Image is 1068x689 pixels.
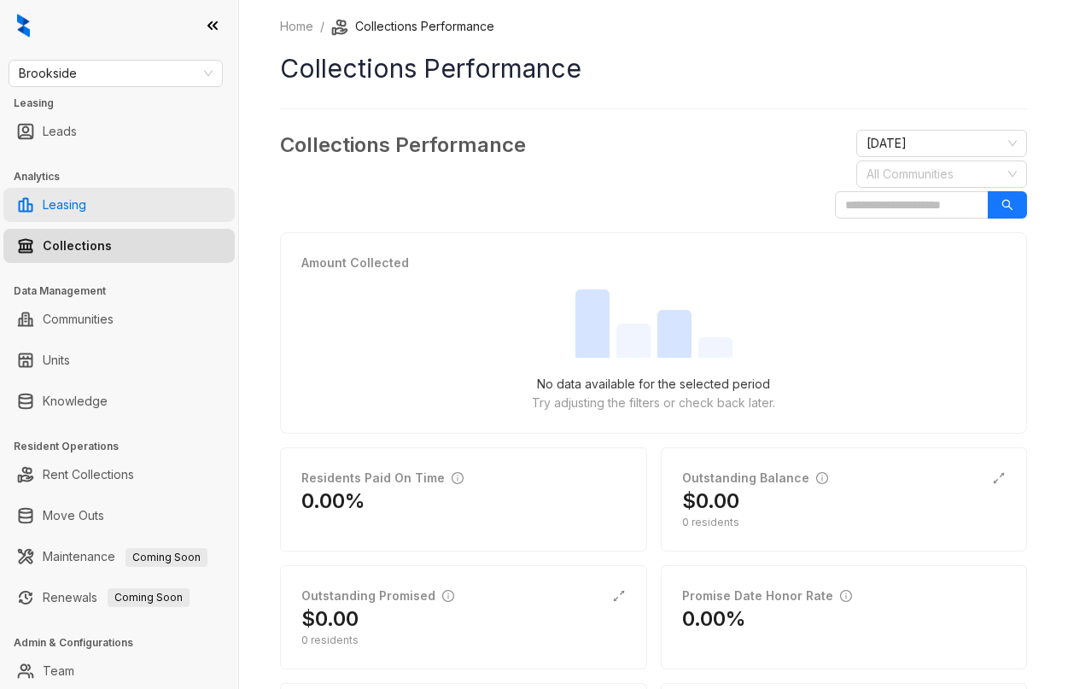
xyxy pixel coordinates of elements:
li: Rent Collections [3,458,235,492]
li: Team [3,654,235,688]
h1: Collections Performance [280,50,1027,88]
li: Move Outs [3,499,235,533]
div: Residents Paid On Time [301,469,464,488]
div: 0 residents [682,515,1007,530]
li: Leads [3,114,235,149]
div: Promise Date Honor Rate [682,587,852,605]
li: Collections Performance [331,17,494,36]
h3: Resident Operations [14,439,238,454]
li: Knowledge [3,384,235,418]
a: RenewalsComing Soon [43,581,190,615]
li: Communities [3,302,235,336]
li: Units [3,343,235,377]
h2: 0.00% [682,605,746,633]
li: Maintenance [3,540,235,574]
span: expand-alt [992,471,1006,485]
span: info-circle [840,590,852,602]
li: Collections [3,229,235,263]
img: logo [17,14,30,38]
strong: Amount Collected [301,255,409,270]
h3: Data Management [14,283,238,299]
a: Home [277,17,317,36]
h2: $0.00 [682,488,739,515]
h2: $0.00 [301,605,359,633]
a: Communities [43,302,114,336]
a: Leasing [43,188,86,222]
span: search [1001,199,1013,211]
p: No data available for the selected period [537,375,770,394]
h3: Collections Performance [280,130,526,161]
span: Brookside [19,61,213,86]
a: Units [43,343,70,377]
p: Try adjusting the filters or check back later. [532,394,775,412]
li: Leasing [3,188,235,222]
a: Collections [43,229,112,263]
a: Team [43,654,74,688]
a: Rent Collections [43,458,134,492]
span: August 2025 [867,131,1017,156]
li: Renewals [3,581,235,615]
div: Outstanding Promised [301,587,454,605]
a: Knowledge [43,384,108,418]
span: Coming Soon [108,588,190,607]
a: Leads [43,114,77,149]
li: / [320,17,324,36]
div: 0 residents [301,633,626,648]
h3: Leasing [14,96,238,111]
a: Move Outs [43,499,104,533]
span: info-circle [452,472,464,484]
span: expand-alt [612,589,626,603]
span: Coming Soon [125,548,207,567]
span: info-circle [816,472,828,484]
h2: 0.00% [301,488,365,515]
h3: Analytics [14,169,238,184]
span: info-circle [442,590,454,602]
div: Outstanding Balance [682,469,828,488]
h3: Admin & Configurations [14,635,238,651]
